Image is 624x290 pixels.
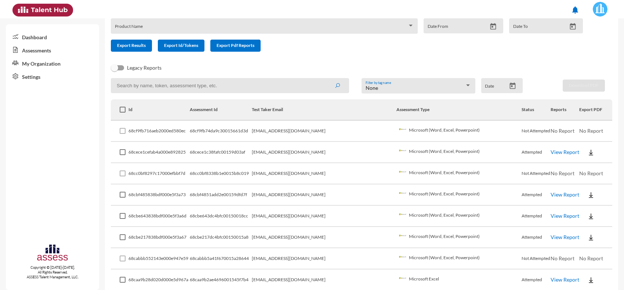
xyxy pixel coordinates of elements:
[563,80,605,92] button: Download PDF
[396,184,522,206] td: Microsoft (Word, Excel, Powerpoint)
[252,99,396,121] th: Test Taker Email
[190,142,252,163] td: 68cece1c38fafc00159d03af
[551,128,574,134] span: No Report
[111,78,349,93] input: Search by name, token, assessment type, etc.
[190,99,252,121] th: Assessment Id
[551,170,574,176] span: No Report
[396,206,522,227] td: Microsoft (Word, Excel, Powerpoint)
[117,43,146,48] span: Export Results
[158,40,204,52] button: Export Id/Tokens
[522,248,551,269] td: Not Attempted
[396,142,522,163] td: Microsoft (Word, Excel, Powerpoint)
[551,234,579,240] a: View Report
[190,206,252,227] td: 68cbe643dc4bfc00150018cc
[252,248,396,269] td: [EMAIL_ADDRESS][DOMAIN_NAME]
[522,227,551,248] td: Attempted
[396,99,522,121] th: Assessment Type
[396,163,522,184] td: Microsoft (Word, Excel, Powerpoint)
[6,43,99,56] a: Assessments
[128,121,189,142] td: 68cf9fb716aeb2000ed580ec
[217,43,254,48] span: Export Pdf Reports
[579,128,603,134] span: No Report
[252,227,396,248] td: [EMAIL_ADDRESS][DOMAIN_NAME]
[6,56,99,70] a: My Organization
[210,40,261,52] button: Export Pdf Reports
[6,30,99,43] a: Dashboard
[551,99,580,121] th: Reports
[551,149,579,155] a: View Report
[127,63,162,72] span: Legacy Reports
[551,276,579,283] a: View Report
[522,206,551,227] td: Attempted
[252,142,396,163] td: [EMAIL_ADDRESS][DOMAIN_NAME]
[252,121,396,142] td: [EMAIL_ADDRESS][DOMAIN_NAME]
[579,170,603,176] span: No Report
[571,5,580,14] mat-icon: notifications
[190,184,252,206] td: 68cbf4851add2e00159dfd7f
[190,163,252,184] td: 68cc0bf8338b1e0015b8c019
[190,248,252,269] td: 68cabbb5a41f670015a28644
[366,85,378,91] span: None
[128,184,189,206] td: 68cbf485838bdf000e5f3a73
[522,184,551,206] td: Attempted
[579,255,603,261] span: No Report
[252,163,396,184] td: [EMAIL_ADDRESS][DOMAIN_NAME]
[128,99,189,121] th: Id
[551,255,574,261] span: No Report
[128,227,189,248] td: 68cbe217838bdf000e5f3a67
[128,142,189,163] td: 68cece1cefab4a000e892825
[396,227,522,248] td: Microsoft (Word, Excel, Powerpoint)
[190,121,252,142] td: 68cf9fb74da9c30015661d3d
[252,184,396,206] td: [EMAIL_ADDRESS][DOMAIN_NAME]
[128,163,189,184] td: 68cc0bf8297c17000efbbf7d
[566,23,579,30] button: Open calendar
[6,70,99,83] a: Settings
[522,99,551,121] th: Status
[396,121,522,142] td: Microsoft (Word, Excel, Powerpoint)
[164,43,198,48] span: Export Id/Tokens
[6,265,99,279] p: Copyright © [DATE]-[DATE]. All Rights Reserved. ASSESS Talent Management, LLC.
[111,40,152,52] button: Export Results
[128,248,189,269] td: 68cabbb552143e000e947e59
[569,82,599,88] span: Download PDF
[522,121,551,142] td: Not Attempted
[579,99,612,121] th: Export PDF
[190,227,252,248] td: 68cbe217dc4bfc00150015a8
[252,206,396,227] td: [EMAIL_ADDRESS][DOMAIN_NAME]
[128,206,189,227] td: 68cbe643838bdf000e5f3a6d
[522,142,551,163] td: Attempted
[551,213,579,219] a: View Report
[522,163,551,184] td: Not Attempted
[487,23,500,30] button: Open calendar
[506,82,519,90] button: Open calendar
[36,243,69,264] img: assesscompany-logo.png
[551,191,579,198] a: View Report
[396,248,522,269] td: Microsoft (Word, Excel, Powerpoint)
